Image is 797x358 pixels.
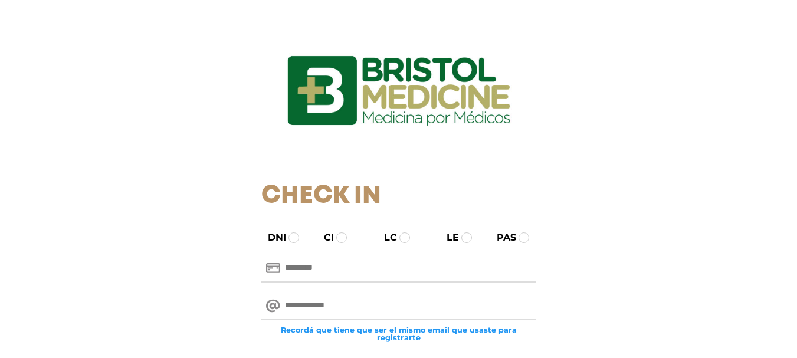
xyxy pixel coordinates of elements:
[436,231,459,245] label: LE
[261,182,536,211] h1: Check In
[257,231,286,245] label: DNI
[261,326,536,341] small: Recordá que tiene que ser el mismo email que usaste para registrarte
[486,231,516,245] label: PAS
[240,14,558,167] img: logo_ingresarbristol.jpg
[313,231,334,245] label: CI
[373,231,397,245] label: LC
